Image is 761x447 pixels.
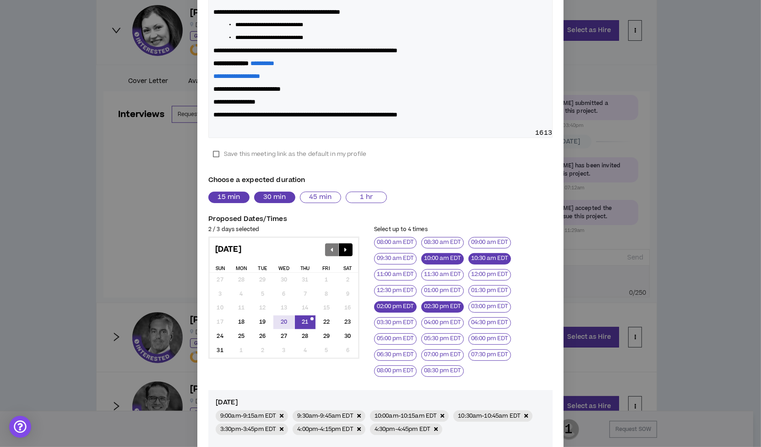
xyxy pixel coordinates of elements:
button: 01:30 pm EDT [468,285,511,297]
button: 45 min [300,192,341,203]
button: 08:30 am EDT [421,237,464,248]
button: 11:00 am EDT [374,269,417,281]
button: 08:00 am EDT [374,237,417,248]
div: 4:00pm - 4:15pm EDT [293,424,365,435]
div: 10:00am - 10:15am EDT [370,410,449,422]
button: 11:30 am EDT [421,269,464,281]
div: 10:30am - 10:45am EDT [453,410,533,422]
div: 9:00am - 9:15am EDT [216,410,288,422]
button: 05:30 pm EDT [421,333,464,345]
small: 2 / 3 days selected [208,226,260,233]
button: 04:00 pm EDT [421,317,464,329]
div: Tue [252,265,273,273]
button: 03:00 pm EDT [468,301,511,313]
div: Sun [210,265,231,273]
button: 12:00 pm EDT [468,269,511,281]
button: 1 hr [346,192,387,203]
p: [DATE] [216,397,545,408]
div: Sat [337,265,358,273]
div: Mon [231,265,252,273]
button: 10:00 am EDT [421,253,464,265]
button: 10:30 am EDT [468,253,511,265]
div: Fri [315,265,337,273]
div: [DATE] [215,244,241,256]
button: 12:30 pm EDT [374,285,417,297]
button: 03:30 pm EDT [374,317,417,329]
div: 4:30pm - 4:45pm EDT [370,424,442,435]
button: 09:00 am EDT [468,237,511,248]
label: Proposed Dates/Times [208,211,287,227]
button: 01:00 pm EDT [421,285,464,297]
span: 1613 [535,128,552,138]
button: 06:30 pm EDT [374,349,417,361]
div: Wed [273,265,294,273]
button: 06:00 pm EDT [468,333,511,345]
button: 05:00 pm EDT [374,333,417,345]
label: Save this meeting link as the default in my profile [208,147,371,161]
button: 09:30 am EDT [374,253,417,265]
div: 9:30am - 9:45am EDT [293,410,365,422]
button: 30 min [254,192,295,203]
div: 3:30pm - 3:45pm EDT [216,424,288,435]
button: 02:00 pm EDT [374,301,417,313]
label: Choose a expected duration [208,172,553,188]
button: 07:00 pm EDT [421,349,464,361]
button: 07:30 pm EDT [468,349,511,361]
small: Select up to 4 times [374,226,428,233]
button: 08:30 pm EDT [421,365,464,377]
button: 15 min [208,192,250,203]
div: Thu [294,265,315,273]
button: 02:30 pm EDT [421,301,464,313]
button: 04:30 pm EDT [468,317,511,329]
button: 08:00 pm EDT [374,365,417,377]
div: Open Intercom Messenger [9,416,31,438]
